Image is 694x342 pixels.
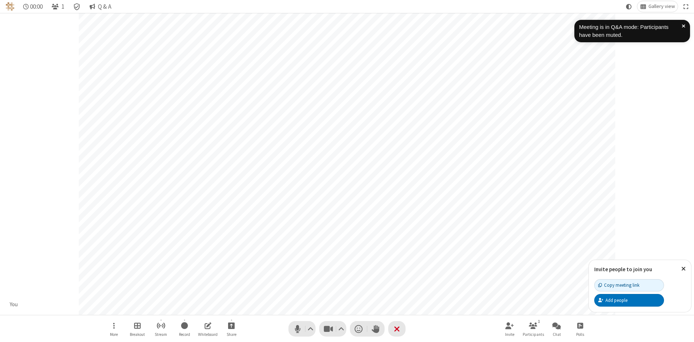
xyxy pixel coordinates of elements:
[576,332,584,337] span: Polls
[61,3,64,10] span: 1
[30,3,43,10] span: 00:00
[306,321,316,337] button: Audio settings
[227,332,236,337] span: Share
[6,2,14,11] img: QA Selenium DO NOT DELETE OR CHANGE
[150,319,172,339] button: Start streaming
[337,321,346,337] button: Video setting
[546,319,567,339] button: Open chat
[220,319,242,339] button: Start sharing
[367,321,385,337] button: Raise hand
[155,332,167,337] span: Stream
[197,319,219,339] button: Open shared whiteboard
[676,260,691,278] button: Close popover
[173,319,195,339] button: Start recording
[594,279,664,291] button: Copy meeting link
[499,319,520,339] button: Invite participants (Alt+I)
[594,266,652,273] label: Invite people to join you
[98,3,111,10] span: Q & A
[48,1,67,12] button: Open participant list
[522,319,544,339] button: Open participant list
[20,1,46,12] div: Timer
[598,282,639,289] div: Copy meeting link
[127,319,148,339] button: Manage Breakout Rooms
[319,321,346,337] button: Stop video (Alt+V)
[70,1,84,12] div: Meeting details Encryption enabled
[350,321,367,337] button: Send a reaction
[7,300,21,309] div: You
[623,1,635,12] button: Using system theme
[110,332,118,337] span: More
[579,23,682,39] div: Meeting is in Q&A mode: Participants have been muted.
[594,294,664,306] button: Add people
[536,318,542,325] div: 1
[505,332,514,337] span: Invite
[179,332,190,337] span: Record
[523,332,544,337] span: Participants
[637,1,678,12] button: Change layout
[553,332,561,337] span: Chat
[103,319,125,339] button: Open menu
[681,1,691,12] button: Fullscreen
[86,1,114,12] button: Q & A
[648,4,675,9] span: Gallery view
[198,332,218,337] span: Whiteboard
[388,321,406,337] button: End or leave meeting
[569,319,591,339] button: Open poll
[130,332,145,337] span: Breakout
[288,321,316,337] button: Mute (Alt+A)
